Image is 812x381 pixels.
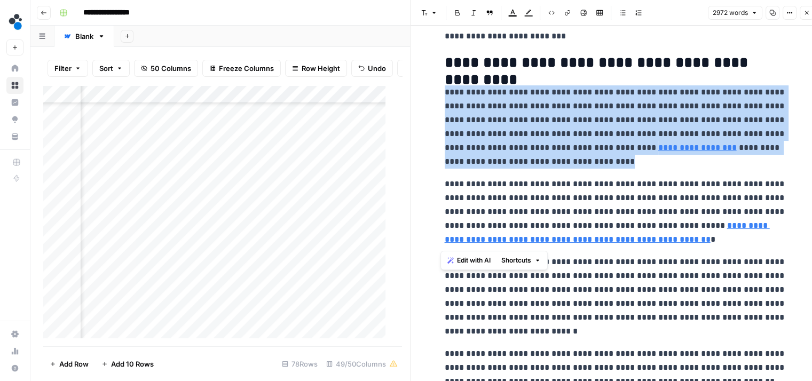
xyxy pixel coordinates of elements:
[351,60,393,77] button: Undo
[322,355,402,372] div: 49/50 Columns
[75,31,93,42] div: Blank
[6,343,23,360] a: Usage
[151,63,191,74] span: 50 Columns
[92,60,130,77] button: Sort
[111,359,154,369] span: Add 10 Rows
[99,63,113,74] span: Sort
[501,256,531,265] span: Shortcuts
[6,77,23,94] a: Browse
[6,360,23,377] button: Help + Support
[443,253,495,267] button: Edit with AI
[713,8,748,18] span: 2972 words
[6,60,23,77] a: Home
[48,60,88,77] button: Filter
[497,253,545,267] button: Shortcuts
[6,326,23,343] a: Settings
[6,9,23,35] button: Workspace: spot.ai
[6,94,23,111] a: Insights
[6,12,26,31] img: spot.ai Logo
[134,60,198,77] button: 50 Columns
[302,63,340,74] span: Row Height
[219,63,274,74] span: Freeze Columns
[54,26,114,47] a: Blank
[59,359,89,369] span: Add Row
[457,256,491,265] span: Edit with AI
[368,63,386,74] span: Undo
[95,355,160,372] button: Add 10 Rows
[6,111,23,128] a: Opportunities
[202,60,281,77] button: Freeze Columns
[43,355,95,372] button: Add Row
[6,128,23,145] a: Your Data
[285,60,347,77] button: Row Height
[54,63,72,74] span: Filter
[708,6,762,20] button: 2972 words
[278,355,322,372] div: 78 Rows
